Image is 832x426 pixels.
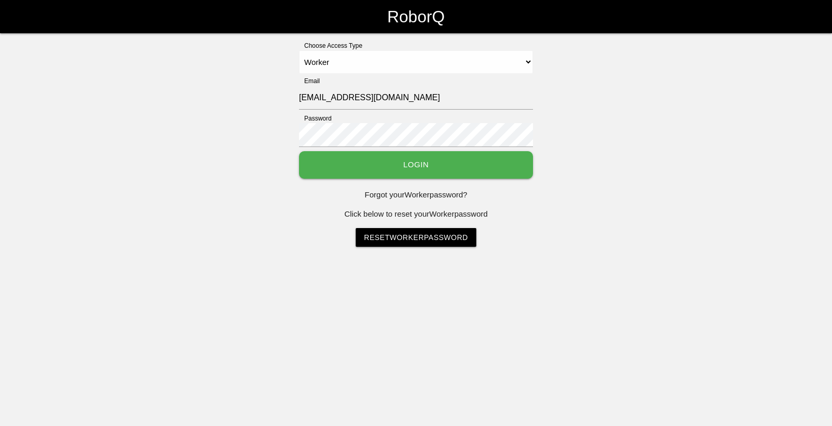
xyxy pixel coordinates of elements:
button: Login [299,151,533,179]
p: Forgot your Worker password? [299,189,533,201]
label: Email [299,76,320,86]
label: Password [299,114,332,123]
label: Choose Access Type [299,41,362,50]
a: ResetWorkerPassword [356,228,476,247]
p: Click below to reset your Worker password [299,208,533,220]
